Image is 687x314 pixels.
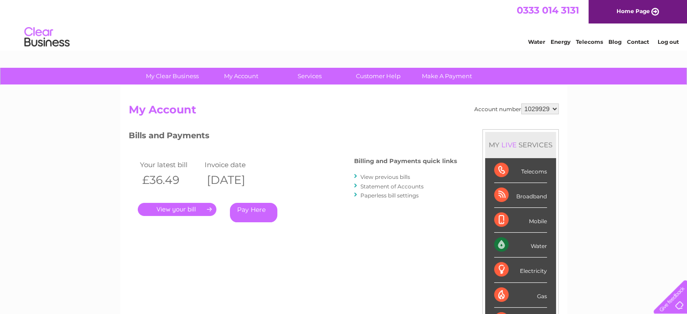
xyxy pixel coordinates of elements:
div: Electricity [494,258,547,282]
td: Invoice date [202,159,267,171]
a: Make A Payment [410,68,484,84]
div: LIVE [500,141,519,149]
h3: Bills and Payments [129,129,457,145]
a: Telecoms [576,38,603,45]
div: Clear Business is a trading name of Verastar Limited (registered in [GEOGRAPHIC_DATA] No. 3667643... [131,5,557,44]
a: Water [528,38,545,45]
a: Customer Help [341,68,416,84]
a: 0333 014 3131 [517,5,579,16]
a: . [138,203,216,216]
a: Contact [627,38,649,45]
a: Services [272,68,347,84]
a: Statement of Accounts [360,183,424,190]
a: Energy [551,38,570,45]
div: Gas [494,283,547,308]
a: My Account [204,68,278,84]
div: Broadband [494,183,547,208]
a: Log out [657,38,678,45]
div: MY SERVICES [485,132,556,158]
img: logo.png [24,23,70,51]
a: View previous bills [360,173,410,180]
a: My Clear Business [135,68,210,84]
a: Blog [608,38,622,45]
td: Your latest bill [138,159,203,171]
a: Pay Here [230,203,277,222]
div: Account number [474,103,559,114]
div: Water [494,233,547,258]
h4: Billing and Payments quick links [354,158,457,164]
div: Telecoms [494,158,547,183]
a: Paperless bill settings [360,192,419,199]
th: [DATE] [202,171,267,189]
h2: My Account [129,103,559,121]
div: Mobile [494,208,547,233]
th: £36.49 [138,171,203,189]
